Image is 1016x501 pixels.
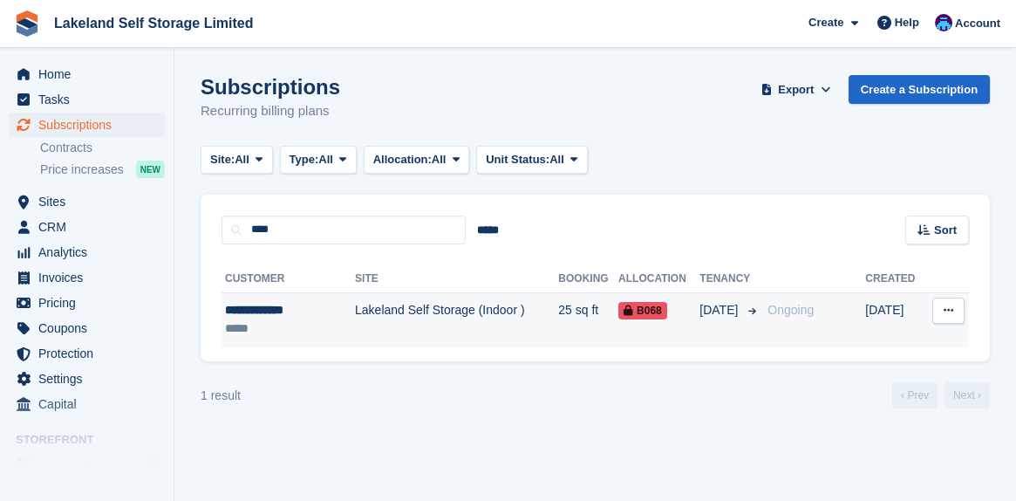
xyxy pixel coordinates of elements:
[38,453,143,477] span: Booking Portal
[38,62,143,86] span: Home
[364,146,470,175] button: Allocation: All
[699,301,741,319] span: [DATE]
[865,265,924,293] th: Created
[210,151,235,168] span: Site:
[38,392,143,416] span: Capital
[9,316,165,340] a: menu
[47,9,261,38] a: Lakeland Self Storage Limited
[9,291,165,315] a: menu
[618,265,699,293] th: Allocation
[758,75,835,104] button: Export
[865,292,924,347] td: [DATE]
[144,455,165,476] a: Preview store
[549,151,564,168] span: All
[40,160,165,179] a: Price increases NEW
[222,265,355,293] th: Customer
[38,87,143,112] span: Tasks
[9,62,165,86] a: menu
[849,75,990,104] a: Create a Subscription
[16,431,174,449] span: Storefront
[290,151,319,168] span: Type:
[38,240,143,264] span: Analytics
[136,161,165,178] div: NEW
[9,240,165,264] a: menu
[280,146,357,175] button: Type: All
[38,113,143,137] span: Subscriptions
[808,14,843,31] span: Create
[618,302,667,319] span: B068
[9,392,165,416] a: menu
[935,14,952,31] img: David Dickson
[38,189,143,214] span: Sites
[40,161,124,178] span: Price increases
[9,341,165,366] a: menu
[889,382,993,408] nav: Page
[201,101,340,121] p: Recurring billing plans
[38,367,143,391] span: Settings
[778,81,814,99] span: Export
[432,151,447,168] span: All
[38,341,143,366] span: Protection
[9,215,165,239] a: menu
[9,367,165,391] a: menu
[318,151,333,168] span: All
[9,265,165,290] a: menu
[934,222,957,239] span: Sort
[486,151,549,168] span: Unit Status:
[9,113,165,137] a: menu
[14,10,40,37] img: stora-icon-8386f47178a22dfd0bd8f6a31ec36ba5ce8667c1dd55bd0f319d3a0aa187defe.svg
[201,75,340,99] h1: Subscriptions
[38,291,143,315] span: Pricing
[38,316,143,340] span: Coupons
[476,146,587,175] button: Unit Status: All
[9,189,165,214] a: menu
[355,265,558,293] th: Site
[944,382,990,408] a: Next
[9,453,165,477] a: menu
[895,14,919,31] span: Help
[9,87,165,112] a: menu
[373,151,432,168] span: Allocation:
[355,292,558,347] td: Lakeland Self Storage (Indoor )
[699,265,760,293] th: Tenancy
[558,292,618,347] td: 25 sq ft
[955,15,1000,32] span: Account
[38,265,143,290] span: Invoices
[558,265,618,293] th: Booking
[767,303,814,317] span: Ongoing
[201,146,273,175] button: Site: All
[38,215,143,239] span: CRM
[201,387,241,405] div: 1 result
[40,140,165,156] a: Contracts
[892,382,938,408] a: Previous
[235,151,249,168] span: All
